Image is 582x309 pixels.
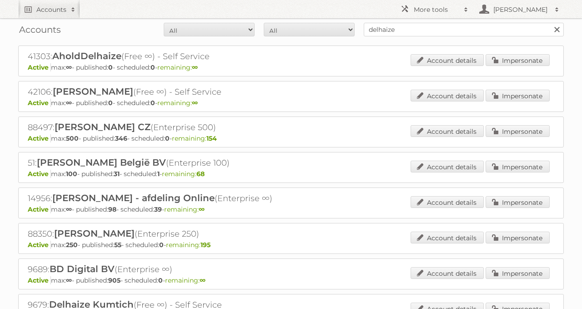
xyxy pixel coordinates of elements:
[66,205,72,213] strong: ∞
[28,51,346,62] h2: 41303: (Free ∞) - Self Service
[159,241,164,249] strong: 0
[154,205,162,213] strong: 39
[28,263,346,275] h2: 9689: (Enterprise ∞)
[486,90,550,101] a: Impersonate
[200,276,206,284] strong: ∞
[28,276,554,284] p: max: - published: - scheduled: -
[28,99,554,107] p: max: - published: - scheduled: -
[411,267,484,279] a: Account details
[206,134,217,142] strong: 154
[411,54,484,66] a: Account details
[157,99,198,107] span: remaining:
[108,276,120,284] strong: 905
[28,157,346,169] h2: 51: (Enterprise 100)
[52,192,215,203] span: [PERSON_NAME] - afdeling Online
[151,63,155,71] strong: 0
[53,86,133,97] span: [PERSON_NAME]
[108,63,113,71] strong: 0
[486,267,550,279] a: Impersonate
[28,170,51,178] span: Active
[28,192,346,204] h2: 14956: (Enterprise ∞)
[486,232,550,243] a: Impersonate
[157,63,198,71] span: remaining:
[28,99,51,107] span: Active
[486,125,550,137] a: Impersonate
[411,125,484,137] a: Account details
[411,90,484,101] a: Account details
[28,205,51,213] span: Active
[66,134,79,142] strong: 500
[54,228,135,239] span: [PERSON_NAME]
[28,205,554,213] p: max: - published: - scheduled: -
[162,170,205,178] span: remaining:
[199,205,205,213] strong: ∞
[28,122,346,133] h2: 88497: (Enterprise 500)
[486,161,550,172] a: Impersonate
[114,170,120,178] strong: 31
[157,170,160,178] strong: 1
[28,170,554,178] p: max: - published: - scheduled: -
[52,51,121,61] span: AholdDelhaize
[28,276,51,284] span: Active
[37,157,166,168] span: [PERSON_NAME] België BV
[114,241,121,249] strong: 55
[411,232,484,243] a: Account details
[172,134,217,142] span: remaining:
[28,241,51,249] span: Active
[166,241,211,249] span: remaining:
[165,276,206,284] span: remaining:
[486,54,550,66] a: Impersonate
[196,170,205,178] strong: 68
[66,170,77,178] strong: 100
[165,134,170,142] strong: 0
[192,99,198,107] strong: ∞
[411,196,484,208] a: Account details
[66,241,78,249] strong: 250
[28,63,51,71] span: Active
[164,205,205,213] span: remaining:
[28,228,346,240] h2: 88350: (Enterprise 250)
[108,205,116,213] strong: 98
[108,99,113,107] strong: 0
[486,196,550,208] a: Impersonate
[28,86,346,98] h2: 42106: (Free ∞) - Self Service
[491,5,550,14] h2: [PERSON_NAME]
[66,63,72,71] strong: ∞
[192,63,198,71] strong: ∞
[36,5,66,14] h2: Accounts
[28,134,554,142] p: max: - published: - scheduled: -
[28,63,554,71] p: max: - published: - scheduled: -
[411,161,484,172] a: Account details
[50,263,115,274] span: BD Digital BV
[151,99,155,107] strong: 0
[414,5,459,14] h2: More tools
[66,276,72,284] strong: ∞
[28,241,554,249] p: max: - published: - scheduled: -
[158,276,163,284] strong: 0
[55,122,151,132] span: [PERSON_NAME] CZ
[28,134,51,142] span: Active
[115,134,127,142] strong: 346
[201,241,211,249] strong: 195
[66,99,72,107] strong: ∞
